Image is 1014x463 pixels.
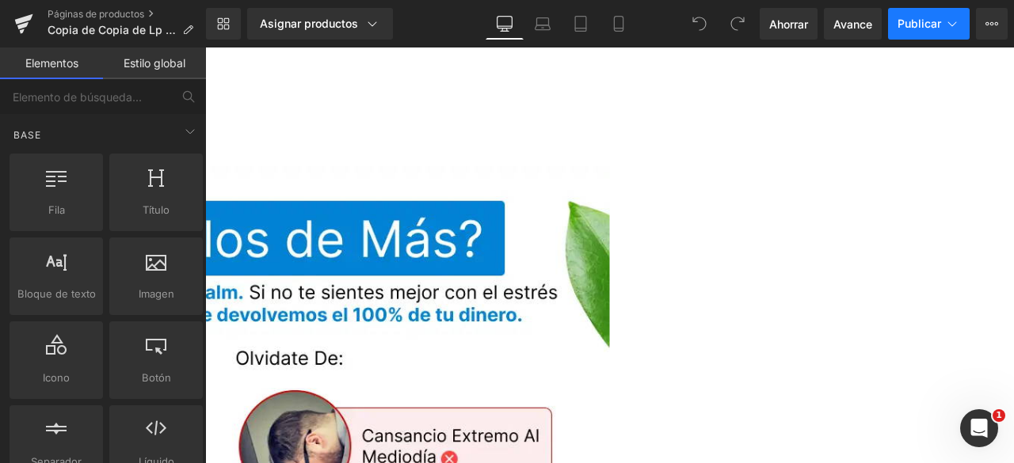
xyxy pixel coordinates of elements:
font: Estilo global [124,56,185,70]
button: Más [976,8,1008,40]
font: Bloque de texto [17,287,96,300]
font: Imagen [139,287,174,300]
a: Móvil [600,8,638,40]
font: Título [143,203,170,216]
font: Base [13,129,41,141]
font: Publicar [898,17,941,30]
a: Computadora portátil [524,8,562,40]
font: 1 [996,410,1002,420]
font: Elementos [25,56,78,70]
a: Nueva Biblioteca [206,8,241,40]
font: Fila [48,203,65,216]
a: Páginas de productos [48,8,206,21]
font: Icono [43,371,70,384]
font: Páginas de productos [48,8,144,20]
button: Rehacer [722,8,753,40]
iframe: Chat en vivo de Intercom [960,409,998,447]
font: Avance [833,17,872,31]
a: Tableta [562,8,600,40]
font: Copia de Copia de Lp Nello Super Calm 4 [48,23,268,36]
font: Botón [142,371,171,384]
a: De oficina [486,8,524,40]
font: Ahorrar [769,17,808,31]
font: Asignar productos [260,17,358,30]
button: Deshacer [684,8,715,40]
button: Publicar [888,8,970,40]
a: Avance [824,8,882,40]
